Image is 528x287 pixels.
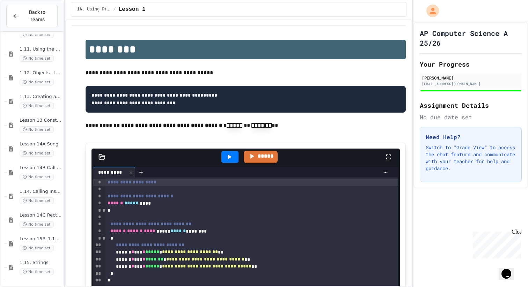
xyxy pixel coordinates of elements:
[20,55,54,62] span: No time set
[20,70,62,76] span: 1.12. Objects - Instances of Classes
[422,81,520,86] div: [EMAIL_ADDRESS][DOMAIN_NAME]
[20,269,54,275] span: No time set
[20,165,62,171] span: Lesson 14B Calling Methods with Parameters
[20,118,62,123] span: Lesson 13 Constructors
[20,189,62,195] span: 1.14. Calling Instance Methods
[420,113,522,121] div: No due date set
[499,259,521,280] iframe: chat widget
[113,7,116,12] span: /
[23,9,52,23] span: Back to Teams
[20,31,54,38] span: No time set
[77,7,110,12] span: 1A. Using Primitives
[20,94,62,100] span: 1.13. Creating and Initializing Objects: Constructors
[422,75,520,81] div: [PERSON_NAME]
[20,197,54,204] span: No time set
[20,174,54,180] span: No time set
[20,141,62,147] span: Lesson 14A Song
[20,245,54,251] span: No time set
[20,260,62,266] span: 1.15. Strings
[426,144,516,172] p: Switch to "Grade View" to access the chat feature and communicate with your teacher for help and ...
[119,5,146,14] span: Lesson 1
[20,103,54,109] span: No time set
[20,221,54,228] span: No time set
[20,236,62,242] span: Lesson 15B_1.15 String Methods Demonstration
[20,46,62,52] span: 1.11. Using the Math Class
[420,59,522,69] h2: Your Progress
[20,150,54,157] span: No time set
[20,126,54,133] span: No time set
[420,28,522,48] h1: AP Computer Science A 25/26
[470,229,521,258] iframe: chat widget
[426,133,516,141] h3: Need Help?
[20,79,54,85] span: No time set
[20,212,62,218] span: Lesson 14C Rectangle
[3,3,48,44] div: Chat with us now!Close
[6,5,58,27] button: Back to Teams
[420,100,522,110] h2: Assignment Details
[419,3,441,19] div: My Account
